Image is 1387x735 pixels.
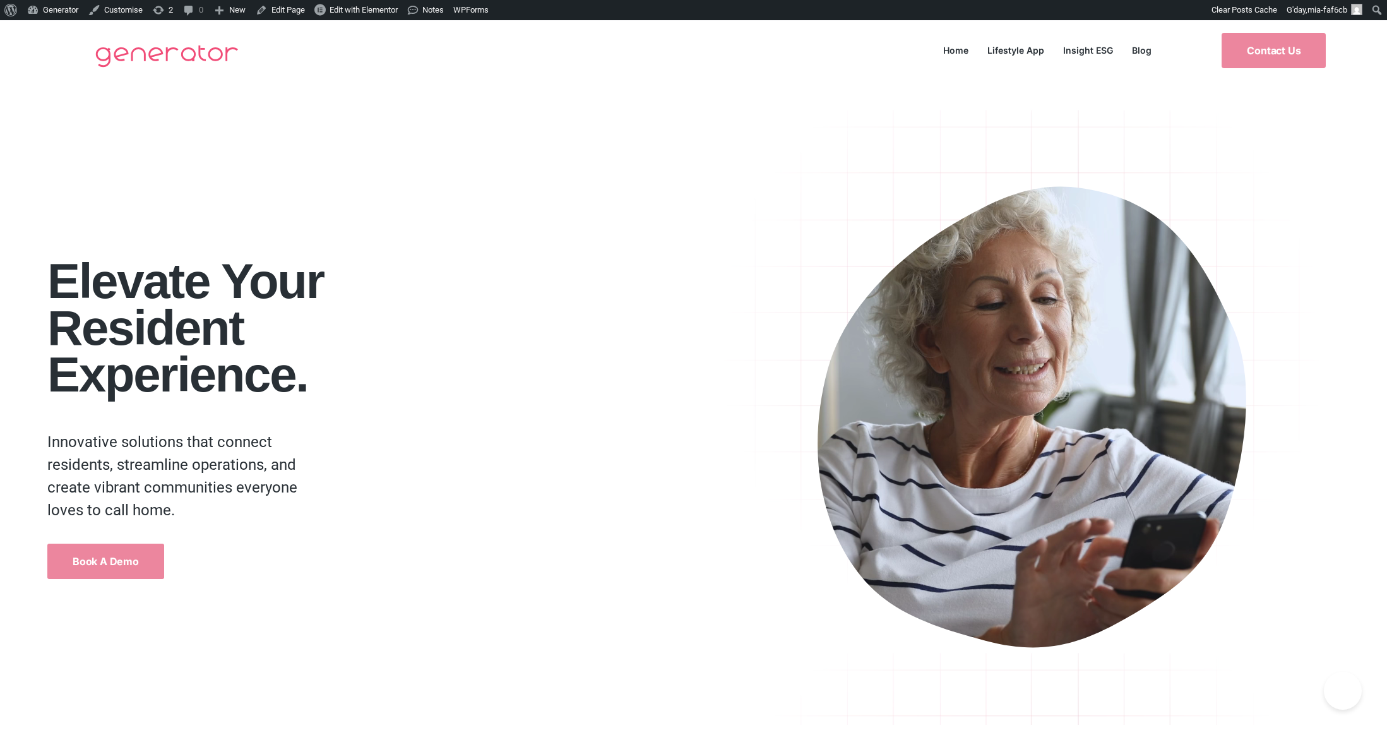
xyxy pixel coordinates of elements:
span: Book a Demo [73,556,139,566]
iframe: Toggle Customer Support [1324,672,1362,710]
p: Innovative solutions that connect residents, streamline operations, and create vibrant communitie... [47,431,326,522]
span: Edit with Elementor [330,5,398,15]
a: Lifestyle App [978,42,1054,59]
a: Insight ESG [1054,42,1122,59]
span: mia-faf6cb [1307,5,1347,15]
a: Home [934,42,978,59]
a: Contact Us [1222,33,1326,68]
nav: Menu [934,42,1161,59]
span: Contact Us [1247,45,1301,56]
a: Blog [1122,42,1161,59]
a: Book a Demo [47,544,164,579]
h1: Elevate your Resident Experience. [47,258,711,398]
